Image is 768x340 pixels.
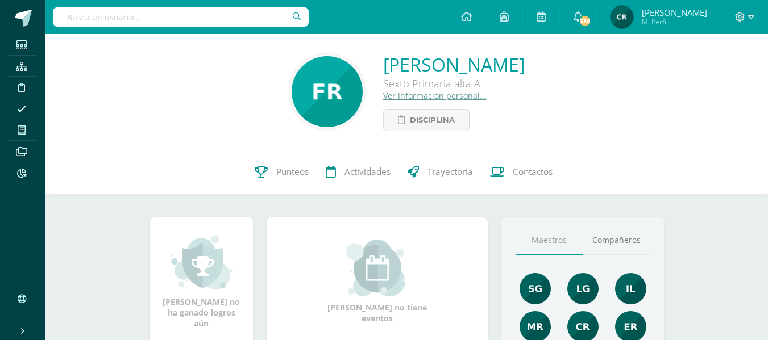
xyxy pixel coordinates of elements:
a: [PERSON_NAME] [383,52,525,77]
a: Maestros [516,226,583,255]
a: Actividades [317,149,399,195]
span: [PERSON_NAME] [642,7,707,18]
span: Trayectoria [427,166,473,178]
div: [PERSON_NAME] no ha ganado logros aún [161,234,242,329]
a: Ver información personal... [383,90,487,101]
a: Punteos [246,149,317,195]
img: e7d01c54ef5867b6e489da3566fa7a2c.png [292,56,363,127]
img: event_small.png [346,240,408,296]
img: 995ea58681eab39e12b146a705900397.png [615,273,646,304]
span: Punteos [276,166,309,178]
input: Busca un usuario... [53,7,309,27]
a: Trayectoria [399,149,481,195]
img: 19436fc6d9716341a8510cf58c6830a2.png [611,6,633,28]
a: Contactos [481,149,561,195]
span: Mi Perfil [642,17,707,27]
img: achievement_small.png [171,234,233,291]
span: Contactos [513,166,553,178]
a: Disciplina [383,109,470,131]
span: Disciplina [410,110,455,131]
img: cd05dac24716e1ad0a13f18e66b2a6d1.png [567,273,599,304]
div: [PERSON_NAME] no tiene eventos [321,240,434,324]
a: Compañeros [583,226,650,255]
img: ee35f1b59b936e17b4e16123131ca31e.png [520,273,551,304]
span: Actividades [344,166,391,178]
div: Sexto Primaria alta A [383,77,525,90]
span: 336 [578,15,591,27]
